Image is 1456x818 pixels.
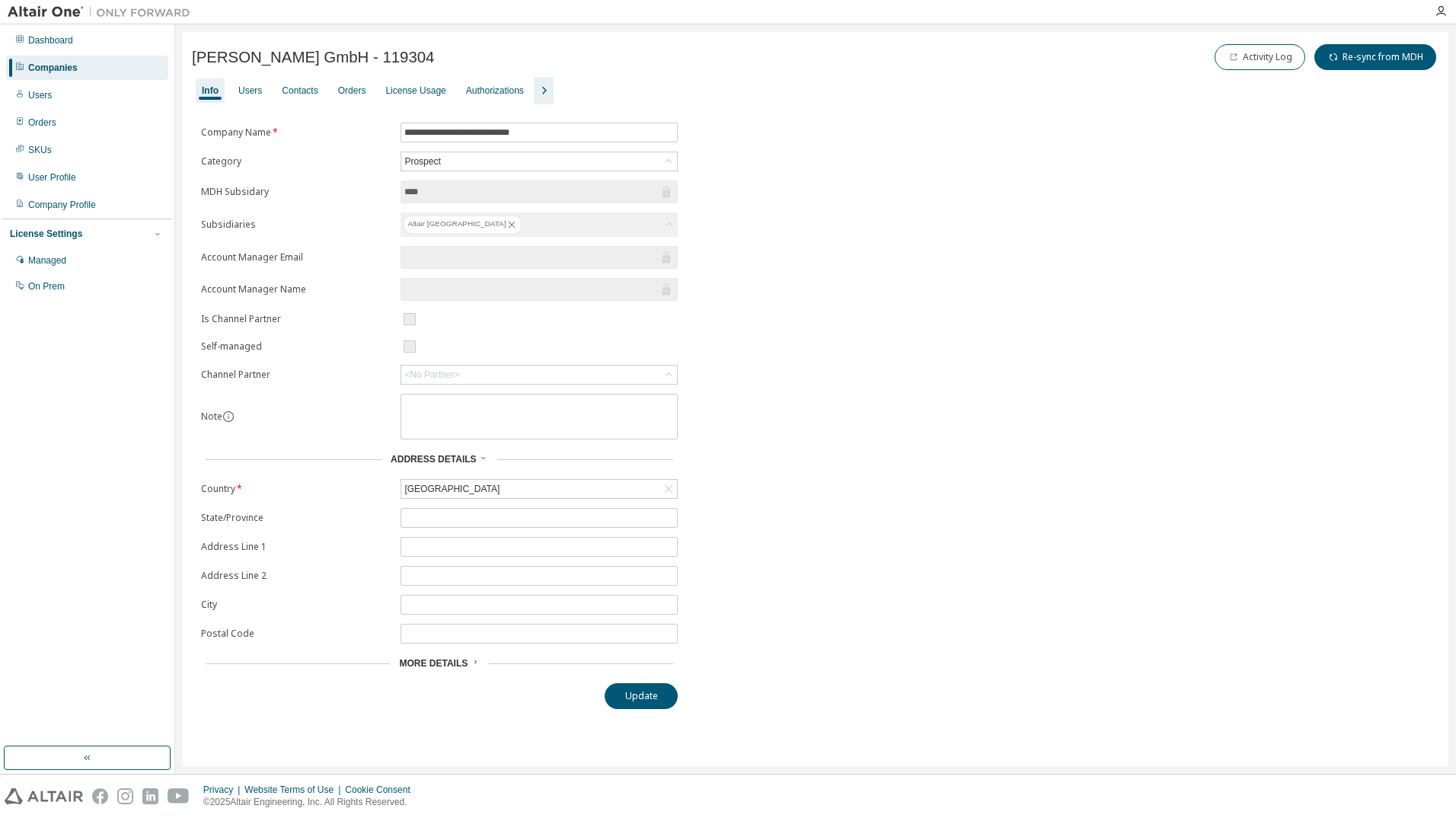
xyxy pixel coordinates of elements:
[28,117,56,129] div: Orders
[401,366,677,384] div: <No Partner>
[201,512,391,524] label: State/Province
[10,228,82,240] div: License Settings
[201,410,222,423] label: Note
[401,152,677,171] div: Prospect
[201,155,391,168] label: Category
[282,85,318,97] div: Contacts
[203,784,244,796] div: Privacy
[192,49,434,66] span: [PERSON_NAME] GmbH - 119304
[466,85,524,97] div: Authorizations
[201,369,391,381] label: Channel Partner
[404,216,522,234] div: Altair [GEOGRAPHIC_DATA]
[201,186,391,198] label: MDH Subsidary
[5,788,83,804] img: altair_logo.svg
[201,126,391,139] label: Company Name
[201,340,391,353] label: Self-managed
[92,788,108,804] img: facebook.svg
[385,85,445,97] div: License Usage
[201,251,391,264] label: Account Manager Email
[605,683,678,709] button: Update
[8,5,198,20] img: Altair One
[244,784,345,796] div: Website Terms of Use
[404,369,459,381] div: <No Partner>
[402,153,442,170] div: Prospect
[1314,44,1436,70] button: Re-sync from MDH
[117,788,133,804] img: instagram.svg
[1215,44,1305,70] button: Activity Log
[201,628,391,640] label: Postal Code
[28,89,52,101] div: Users
[201,599,391,611] label: City
[201,483,391,495] label: Country
[238,85,262,97] div: Users
[28,171,76,184] div: User Profile
[201,313,391,325] label: Is Channel Partner
[28,199,96,211] div: Company Profile
[168,788,190,804] img: youtube.svg
[401,480,677,498] div: [GEOGRAPHIC_DATA]
[203,796,420,809] p: © 2025 Altair Engineering, Inc. All Rights Reserved.
[345,784,419,796] div: Cookie Consent
[391,454,476,465] span: Address Details
[201,541,391,553] label: Address Line 1
[401,212,678,237] div: Altair [GEOGRAPHIC_DATA]
[28,144,52,156] div: SKUs
[28,34,73,46] div: Dashboard
[202,85,219,97] div: Info
[28,280,65,292] div: On Prem
[142,788,158,804] img: linkedin.svg
[201,219,391,231] label: Subsidiaries
[402,481,502,497] div: [GEOGRAPHIC_DATA]
[201,283,391,296] label: Account Manager Name
[399,658,468,669] span: More Details
[28,62,78,74] div: Companies
[222,411,235,423] button: information
[28,254,66,267] div: Managed
[201,570,391,582] label: Address Line 2
[338,85,366,97] div: Orders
